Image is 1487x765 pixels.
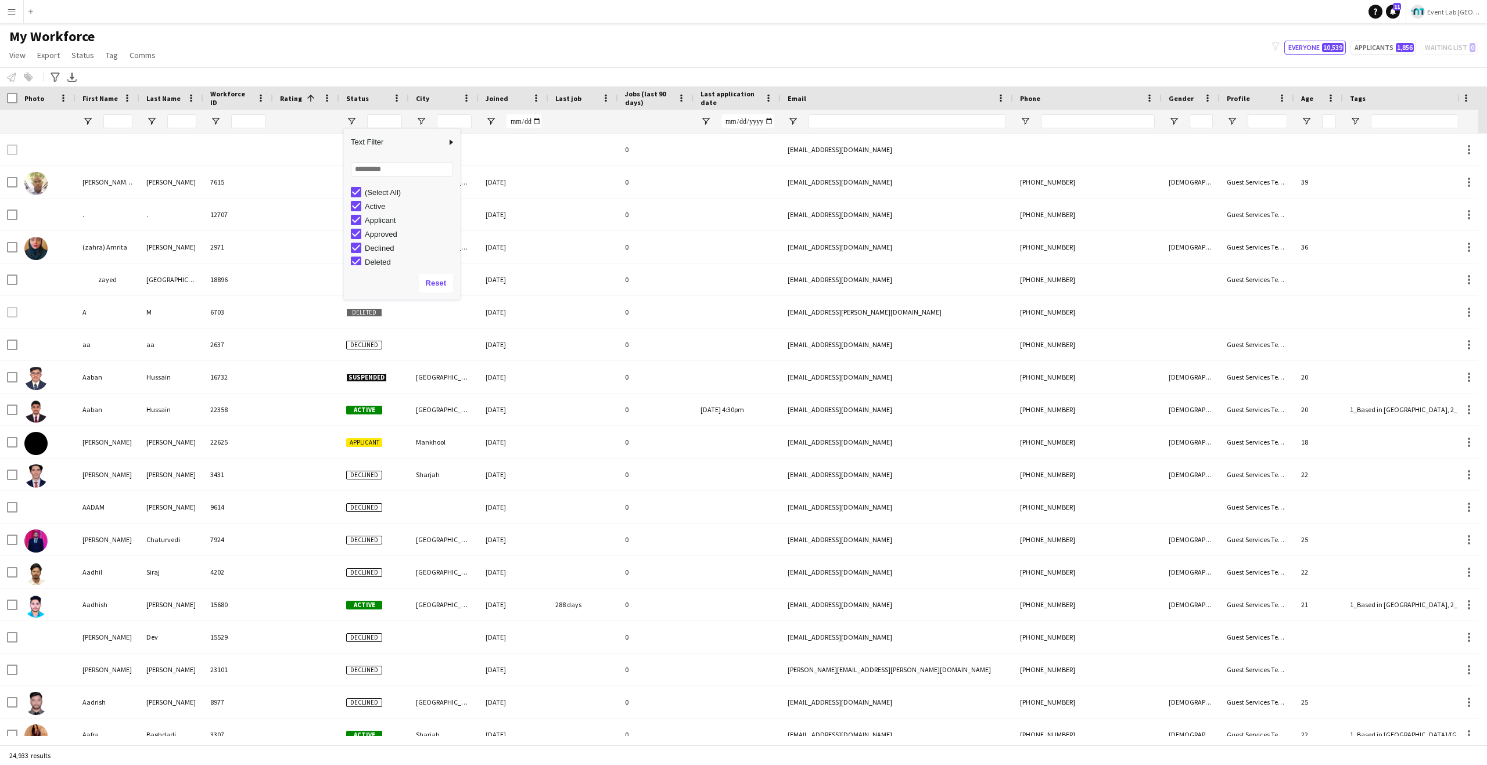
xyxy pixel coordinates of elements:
[48,70,62,84] app-action-btn: Advanced filters
[1013,719,1162,750] div: [PHONE_NUMBER]
[479,621,548,653] div: [DATE]
[1227,116,1237,127] button: Open Filter Menu
[618,361,694,393] div: 0
[351,163,453,176] input: Search filter values
[416,116,426,127] button: Open Filter Menu
[82,94,118,103] span: First Name
[203,556,273,588] div: 4202
[781,491,1013,523] div: [EMAIL_ADDRESS][DOMAIN_NAME]
[203,589,273,620] div: 15680
[781,426,1013,458] div: [EMAIL_ADDRESS][DOMAIN_NAME]
[479,589,548,620] div: [DATE]
[346,341,382,349] span: Declined
[139,654,203,685] div: [PERSON_NAME]
[76,199,139,230] div: .
[479,524,548,555] div: [DATE]
[346,116,357,127] button: Open Filter Menu
[76,556,139,588] div: Aadhil
[1411,5,1425,19] img: Logo
[1294,394,1343,425] div: 20
[1020,116,1030,127] button: Open Filter Menu
[1169,116,1179,127] button: Open Filter Menu
[781,621,1013,653] div: [EMAIL_ADDRESS][DOMAIN_NAME]
[1294,361,1343,393] div: 20
[139,264,203,295] div: [GEOGRAPHIC_DATA]
[24,367,48,390] img: Aaban Hussain
[231,114,266,128] input: Workforce ID Filter Input
[130,50,156,60] span: Comms
[139,524,203,555] div: Chaturvedi
[618,654,694,685] div: 0
[346,373,387,382] span: Suspended
[479,199,548,230] div: [DATE]
[1162,524,1220,555] div: [DEMOGRAPHIC_DATA]
[1220,264,1294,295] div: Guest Services Team
[280,94,302,103] span: Rating
[1162,459,1220,490] div: [DEMOGRAPHIC_DATA]
[9,50,26,60] span: View
[24,562,48,585] img: Aadhil Siraj
[1190,114,1213,128] input: Gender Filter Input
[24,94,44,103] span: Photo
[1294,556,1343,588] div: 22
[24,237,48,260] img: (zahra) Amrita Budhrani
[139,719,203,750] div: Baghdadi
[1013,524,1162,555] div: [PHONE_NUMBER]
[1162,719,1220,750] div: [DEMOGRAPHIC_DATA]
[76,361,139,393] div: Aaban
[76,686,139,718] div: Aadrish
[618,264,694,295] div: 0
[555,94,581,103] span: Last job
[76,491,139,523] div: AADAM
[618,524,694,555] div: 0
[1386,5,1400,19] a: 11
[139,199,203,230] div: .
[1294,524,1343,555] div: 25
[781,394,1013,425] div: [EMAIL_ADDRESS][DOMAIN_NAME]
[346,601,382,609] span: Active
[210,89,252,107] span: Workforce ID
[82,116,93,127] button: Open Filter Menu
[365,244,457,252] div: Declined
[346,666,382,674] span: Declined
[203,459,273,490] div: 3431
[203,524,273,555] div: 7924
[139,361,203,393] div: Hussain
[409,686,479,718] div: [GEOGRAPHIC_DATA]
[618,296,694,328] div: 0
[346,471,382,479] span: Declined
[409,589,479,620] div: [GEOGRAPHIC_DATA]
[1013,394,1162,425] div: [PHONE_NUMBER]
[76,459,139,490] div: [PERSON_NAME]
[409,459,479,490] div: Sharjah
[1013,459,1162,490] div: [PHONE_NUMBER]
[618,231,694,263] div: 0
[479,361,548,393] div: [DATE]
[139,296,203,328] div: M
[1350,94,1366,103] span: Tags
[1220,654,1294,685] div: Guest Services Team
[71,50,94,60] span: Status
[409,719,479,750] div: Sharjah
[346,438,382,447] span: Applicant
[479,686,548,718] div: [DATE]
[1013,556,1162,588] div: [PHONE_NUMBER]
[203,296,273,328] div: 6703
[1220,361,1294,393] div: Guest Services Team
[479,264,548,295] div: [DATE]
[479,654,548,685] div: [DATE]
[479,166,548,198] div: [DATE]
[346,308,382,317] span: Deleted
[1427,8,1482,16] span: Event Lab [GEOGRAPHIC_DATA]
[1162,589,1220,620] div: [DEMOGRAPHIC_DATA]
[1301,94,1313,103] span: Age
[203,199,273,230] div: 12707
[618,556,694,588] div: 0
[618,329,694,360] div: 0
[1013,621,1162,653] div: [PHONE_NUMBER]
[139,394,203,425] div: Hussain
[1294,426,1343,458] div: 18
[416,94,429,103] span: City
[125,48,160,63] a: Comms
[344,129,460,299] div: Column Filter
